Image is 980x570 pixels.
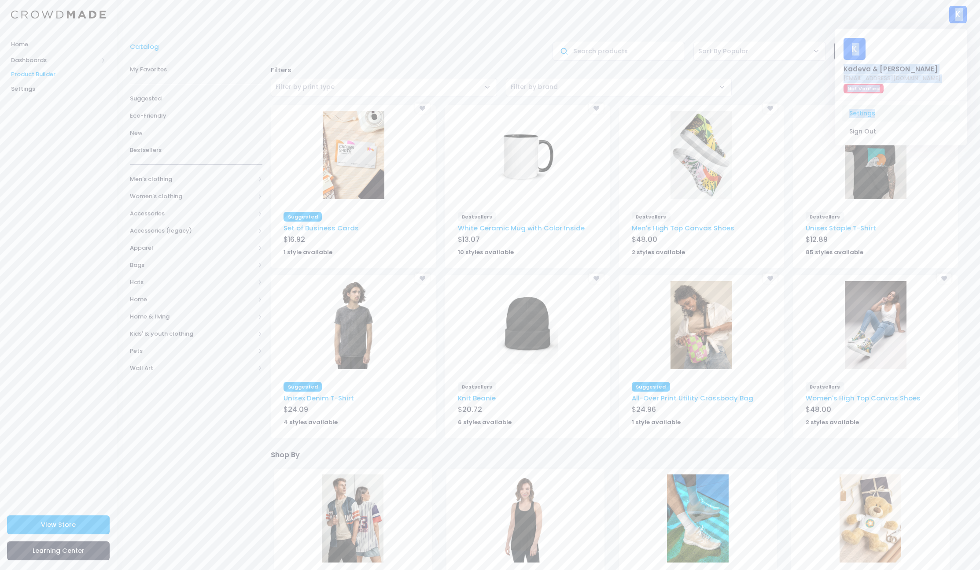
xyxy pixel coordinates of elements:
[266,65,971,75] div: Filters
[41,520,76,529] span: View Store
[458,212,497,222] span: Bestsellers
[632,223,734,233] a: Men's High Top Canvas Shoes
[130,129,262,137] span: New
[844,64,941,74] div: Kadeva & [PERSON_NAME]
[632,404,771,417] div: $
[284,418,338,426] strong: 4 styles available
[806,234,945,247] div: $
[806,404,945,417] div: $
[632,393,753,403] a: All-Over Print Utility Crossbody Bag
[130,347,255,355] span: Pets
[130,94,262,103] span: Suggested
[288,234,305,244] span: 16.92
[130,244,255,252] span: Apparel
[130,312,255,321] span: Home & living
[130,278,255,287] span: Hats
[7,515,110,534] a: View Store
[458,418,512,426] strong: 6 styles available
[632,418,681,426] strong: 1 style available
[844,84,884,93] span: Not Verified
[11,40,106,49] span: Home
[949,6,967,23] div: K
[130,295,255,304] span: Home
[130,209,255,218] span: Accessories
[130,107,262,124] a: Eco-Friendly
[130,364,255,373] span: Wall Art
[632,248,685,256] strong: 2 styles available
[130,146,262,155] span: Bestsellers
[33,546,85,555] span: Learning Center
[288,404,308,415] span: 24.09
[698,47,748,56] span: Sort By Popular
[130,90,262,107] a: Suggested
[130,175,255,184] span: Men's clothing
[130,261,255,270] span: Bags
[7,541,110,560] a: Learning Center
[284,404,423,417] div: $
[806,223,876,233] a: Unisex Staple T-Shirt
[130,111,262,120] span: Eco-Friendly
[284,223,359,233] a: Set of Business Cards
[130,124,262,141] a: New
[810,234,828,244] span: 12.89
[458,404,597,417] div: $
[284,234,423,247] div: $
[458,234,597,247] div: $
[506,78,732,97] span: Filter by brand
[632,234,771,247] div: $
[511,82,558,91] span: Filter by brand
[284,212,322,222] span: Suggested
[693,42,826,61] span: Sort By Popular
[458,223,585,233] a: White Ceramic Mug with Color Inside
[130,42,163,52] a: Catalog
[806,212,844,222] span: Bestsellers
[632,382,670,392] span: Suggested
[11,56,98,65] span: Dashboards
[842,105,960,122] a: Settings
[806,248,863,256] strong: 85 styles available
[844,38,866,60] div: K
[284,393,354,403] a: Unisex Denim T-Shirt
[284,248,332,256] strong: 1 style available
[11,11,106,19] img: Logo
[511,82,558,92] span: Filter by brand
[636,234,657,244] span: 48.00
[806,418,859,426] strong: 2 styles available
[844,74,941,94] a: [EMAIL_ADDRESS][DOMAIN_NAME] Not Verified
[130,329,255,338] span: Kids' & youth clothing
[284,382,322,392] span: Suggested
[458,393,496,403] a: Knit Beanie
[842,123,960,140] a: Sign Out
[276,82,335,91] span: Filter by print type
[458,248,514,256] strong: 10 styles available
[462,404,482,415] span: 20.72
[806,393,921,403] a: Women's High Top Canvas Shoes
[806,382,844,392] span: Bestsellers
[810,404,831,415] span: 48.00
[553,42,685,61] input: Search products
[11,70,106,79] span: Product Builder
[276,82,335,92] span: Filter by print type
[632,212,671,222] span: Bestsellers
[458,382,497,392] span: Bestsellers
[462,234,480,244] span: 13.07
[271,78,497,97] span: Filter by print type
[130,65,262,74] span: My Favorites
[130,61,262,78] a: My Favorites
[130,192,255,201] span: Women's clothing
[11,85,106,93] span: Settings
[271,445,958,460] div: Shop By
[130,141,262,159] a: Bestsellers
[636,404,656,415] span: 24.96
[130,226,255,235] span: Accessories (legacy)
